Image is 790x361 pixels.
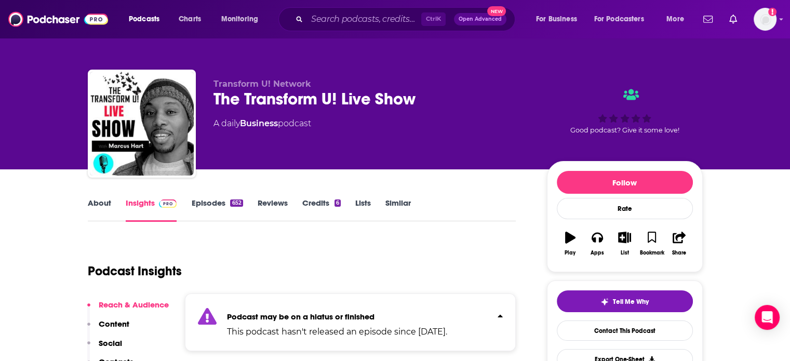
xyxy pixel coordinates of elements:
button: Open AdvancedNew [454,13,506,25]
strong: Podcast may be on a hiatus or finished [227,312,374,322]
button: Apps [584,225,611,262]
img: Podchaser - Follow, Share and Rate Podcasts [8,9,108,29]
a: Credits6 [302,198,341,222]
a: Show notifications dropdown [699,10,717,28]
div: 6 [334,199,341,207]
span: Ctrl K [421,12,446,26]
span: New [487,6,506,16]
img: Podchaser Pro [159,199,177,208]
div: Apps [591,250,604,256]
button: Bookmark [638,225,665,262]
button: Reach & Audience [87,300,169,319]
p: Social [99,338,122,348]
span: Tell Me Why [613,298,649,306]
span: For Podcasters [594,12,644,26]
p: Content [99,319,129,329]
p: Reach & Audience [99,300,169,310]
div: Good podcast? Give it some love! [547,79,703,143]
p: This podcast hasn't released an episode since [DATE]. [227,326,447,338]
a: Charts [172,11,207,28]
button: open menu [529,11,590,28]
span: More [666,12,684,26]
button: open menu [587,11,659,28]
span: Transform U! Network [213,79,311,89]
div: Search podcasts, credits, & more... [288,7,525,31]
span: Open Advanced [459,17,502,22]
button: Show profile menu [754,8,776,31]
div: A daily podcast [213,117,311,130]
input: Search podcasts, credits, & more... [307,11,421,28]
button: tell me why sparkleTell Me Why [557,290,693,312]
button: Play [557,225,584,262]
a: About [88,198,111,222]
div: Open Intercom Messenger [755,305,780,330]
a: Lists [355,198,371,222]
div: Rate [557,198,693,219]
button: Social [87,338,122,357]
div: List [621,250,629,256]
span: Charts [179,12,201,26]
button: Share [665,225,692,262]
a: Show notifications dropdown [725,10,741,28]
svg: Add a profile image [768,8,776,16]
section: Click to expand status details [185,293,516,351]
a: Contact This Podcast [557,320,693,341]
button: open menu [659,11,697,28]
span: Logged in as NickG [754,8,776,31]
button: Follow [557,171,693,194]
a: Reviews [258,198,288,222]
a: InsightsPodchaser Pro [126,198,177,222]
img: The Transform U! Live Show [90,72,194,176]
div: 652 [230,199,243,207]
div: Bookmark [639,250,664,256]
img: tell me why sparkle [600,298,609,306]
button: open menu [122,11,173,28]
a: Episodes652 [191,198,243,222]
span: For Business [536,12,577,26]
a: Business [240,118,278,128]
span: Podcasts [129,12,159,26]
a: Similar [385,198,411,222]
img: User Profile [754,8,776,31]
button: Content [87,319,129,338]
div: Share [672,250,686,256]
button: open menu [214,11,272,28]
div: Play [565,250,575,256]
button: List [611,225,638,262]
h1: Podcast Insights [88,263,182,279]
span: Monitoring [221,12,258,26]
span: Good podcast? Give it some love! [570,126,679,134]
